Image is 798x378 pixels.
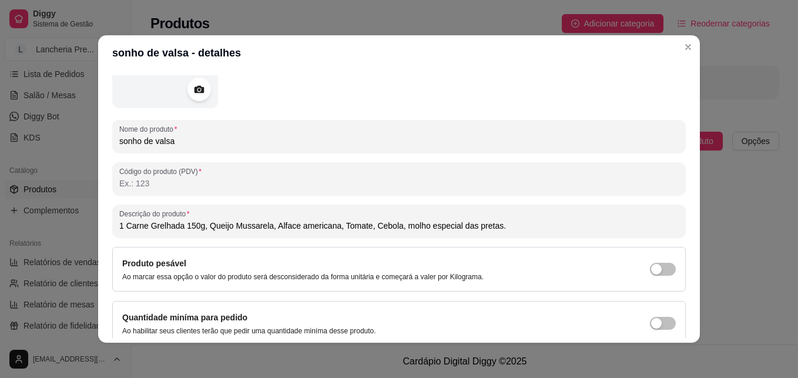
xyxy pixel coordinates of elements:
[119,166,206,176] label: Código do produto (PDV)
[122,326,376,336] p: Ao habilitar seus clientes terão que pedir uma quantidade miníma desse produto.
[119,209,193,219] label: Descrição do produto
[98,35,700,71] header: sonho de valsa - detalhes
[122,313,247,322] label: Quantidade miníma para pedido
[119,220,679,232] input: Descrição do produto
[679,38,698,56] button: Close
[122,272,484,282] p: Ao marcar essa opção o valor do produto será desconsiderado da forma unitária e começará a valer ...
[119,124,181,134] label: Nome do produto
[119,135,679,147] input: Nome do produto
[119,178,679,189] input: Código do produto (PDV)
[122,259,186,268] label: Produto pesável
